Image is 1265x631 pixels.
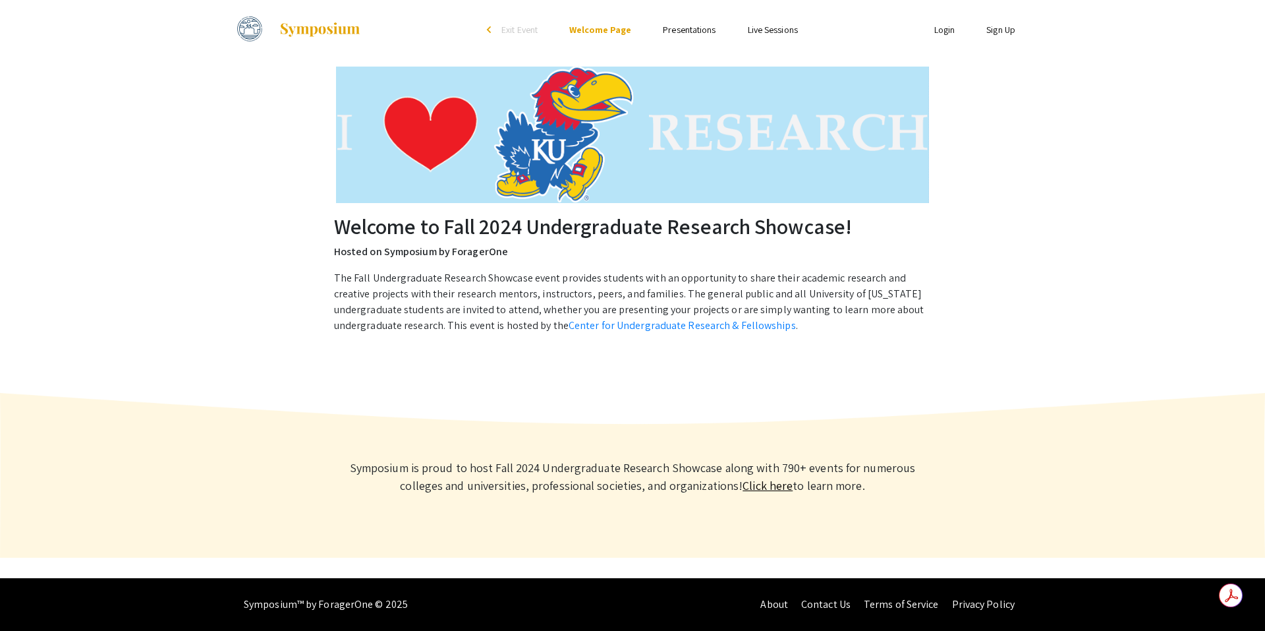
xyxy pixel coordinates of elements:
[336,66,929,203] img: Fall 2024 Undergraduate Research Showcase
[743,478,793,493] a: Learn more about Symposium
[10,572,56,621] iframe: Chat
[748,24,798,36] a: Live Sessions
[487,26,495,34] div: arrow_back_ios
[952,597,1015,611] a: Privacy Policy
[986,24,1015,36] a: Sign Up
[760,597,788,611] a: About
[234,13,266,46] img: Fall 2024 Undergraduate Research Showcase
[934,24,955,36] a: Login
[864,597,939,611] a: Terms of Service
[801,597,851,611] a: Contact Us
[234,13,361,46] a: Fall 2024 Undergraduate Research Showcase
[244,578,408,631] div: Symposium™ by ForagerOne © 2025
[334,270,931,334] p: The Fall Undergraduate Research Showcase event provides students with an opportunity to share the...
[334,244,931,260] p: Hosted on Symposium by ForagerOne
[279,22,361,38] img: Symposium by ForagerOne
[569,24,631,36] a: Welcome Page
[349,459,916,495] p: Symposium is proud to host Fall 2024 Undergraduate Research Showcase along with 790+ events for n...
[569,318,796,332] a: Center for Undergraduate Research & Fellowships
[501,24,538,36] span: Exit Event
[334,214,931,239] h2: Welcome to Fall 2024 Undergraduate Research Showcase!
[663,24,716,36] a: Presentations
